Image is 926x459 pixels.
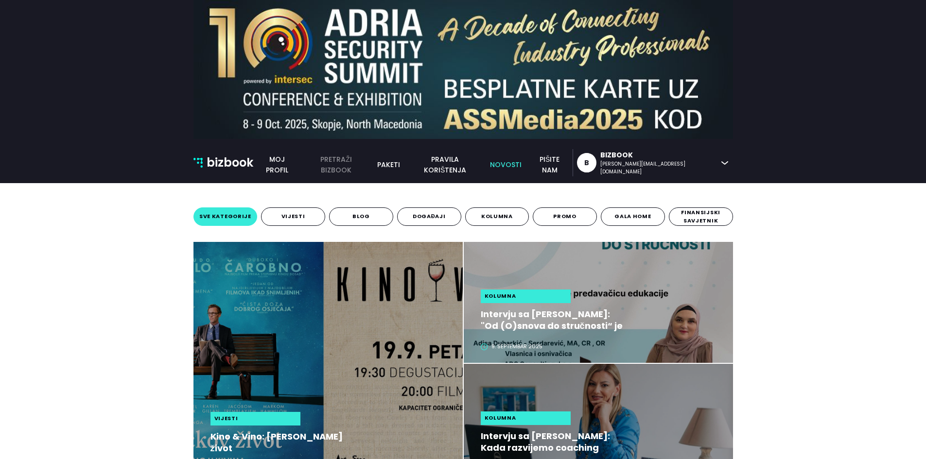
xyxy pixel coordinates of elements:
[397,207,461,226] button: događaji
[481,212,513,221] span: kolumna
[413,212,446,221] span: događaji
[584,153,589,172] div: B
[210,431,453,454] a: Kino & Vino: [PERSON_NAME] život
[207,153,253,172] p: bizbook
[600,150,716,160] div: Bizbook
[465,207,529,226] button: kolumna
[672,208,730,225] span: finansijski savjetnik
[481,430,626,454] h2: Intervju sa [PERSON_NAME]: Kada razvijemo coaching kulturu, zaposlenici preuzimaju odgovornost i ...
[485,414,516,422] span: kolumna
[481,430,723,454] a: Intervju sa [PERSON_NAME]: Kada razvijemo coaching kulturu, zaposlenici preuzimaju odgovornost i ...
[352,212,370,221] span: blog
[301,154,371,175] a: pretraži bizbook
[553,212,577,221] span: promo
[481,308,723,332] a: Intervju sa [PERSON_NAME]: "Od (O)snova do stručnosti“ je edukacija koja mijenja karijere
[527,154,572,175] a: pišite nam
[210,431,356,454] h2: Kino & Vino: [PERSON_NAME] život
[199,212,251,221] span: sve kategorije
[600,160,716,176] div: [PERSON_NAME][EMAIL_ADDRESS][DOMAIN_NAME]
[614,212,651,221] span: gala home
[481,308,626,332] h2: Intervju sa [PERSON_NAME]: "Od (O)snova do stručnosti“ je edukacija koja mijenja karijere
[253,154,301,175] a: Moj profil
[261,207,325,226] button: vijesti
[281,212,305,221] span: vijesti
[485,292,516,300] span: kolumna
[193,153,254,172] a: bizbook
[484,159,527,170] a: novosti
[193,207,258,226] button: sve kategorije
[214,414,238,423] span: vijesti
[601,207,665,226] button: gala home
[371,159,406,170] a: paketi
[406,154,484,175] a: pravila korištenja
[669,207,733,226] button: finansijski savjetnik
[481,343,488,350] span: clock-circle
[491,342,542,351] span: 9. septembar 2025
[329,207,393,226] button: blog
[533,207,597,226] button: promo
[193,158,203,168] img: bizbook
